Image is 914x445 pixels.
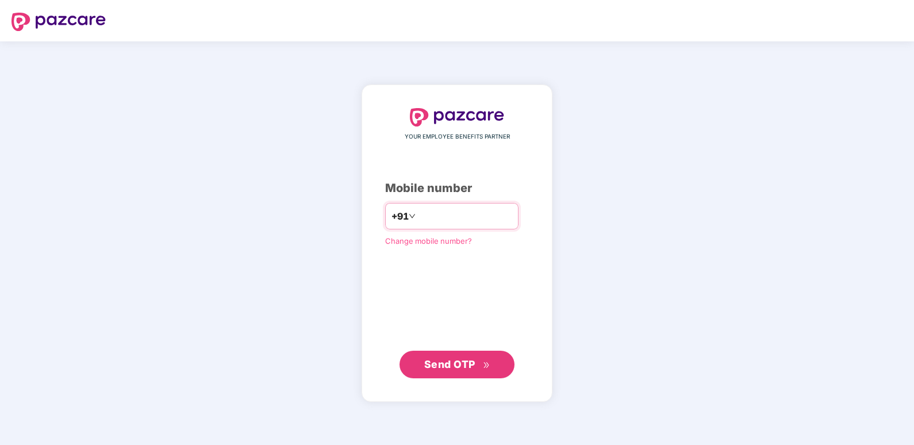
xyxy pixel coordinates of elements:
[483,362,490,369] span: double-right
[391,209,409,224] span: +91
[424,358,475,370] span: Send OTP
[405,132,510,141] span: YOUR EMPLOYEE BENEFITS PARTNER
[11,13,106,31] img: logo
[385,236,472,245] a: Change mobile number?
[409,213,416,220] span: down
[410,108,504,126] img: logo
[400,351,514,378] button: Send OTPdouble-right
[385,179,529,197] div: Mobile number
